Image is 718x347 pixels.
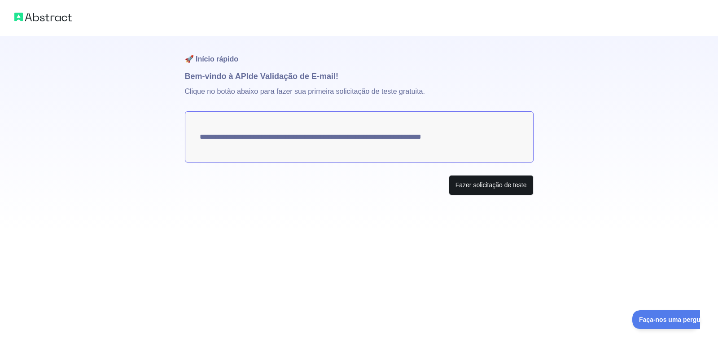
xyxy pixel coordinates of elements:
[249,72,336,81] font: de Validação de E-mail
[632,310,700,329] iframe: Alternar suporte ao cliente
[185,55,239,63] font: 🚀 Início rápido
[185,88,425,95] font: Clique no botão abaixo para fazer sua primeira solicitação de teste gratuita.
[7,6,78,13] font: Faça-nos uma pergunta
[449,175,534,195] button: Fazer solicitação de teste
[455,181,527,189] font: Fazer solicitação de teste
[185,72,249,81] font: Bem-vindo à API
[336,72,338,81] font: !
[14,11,72,23] img: Logotipo abstrato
